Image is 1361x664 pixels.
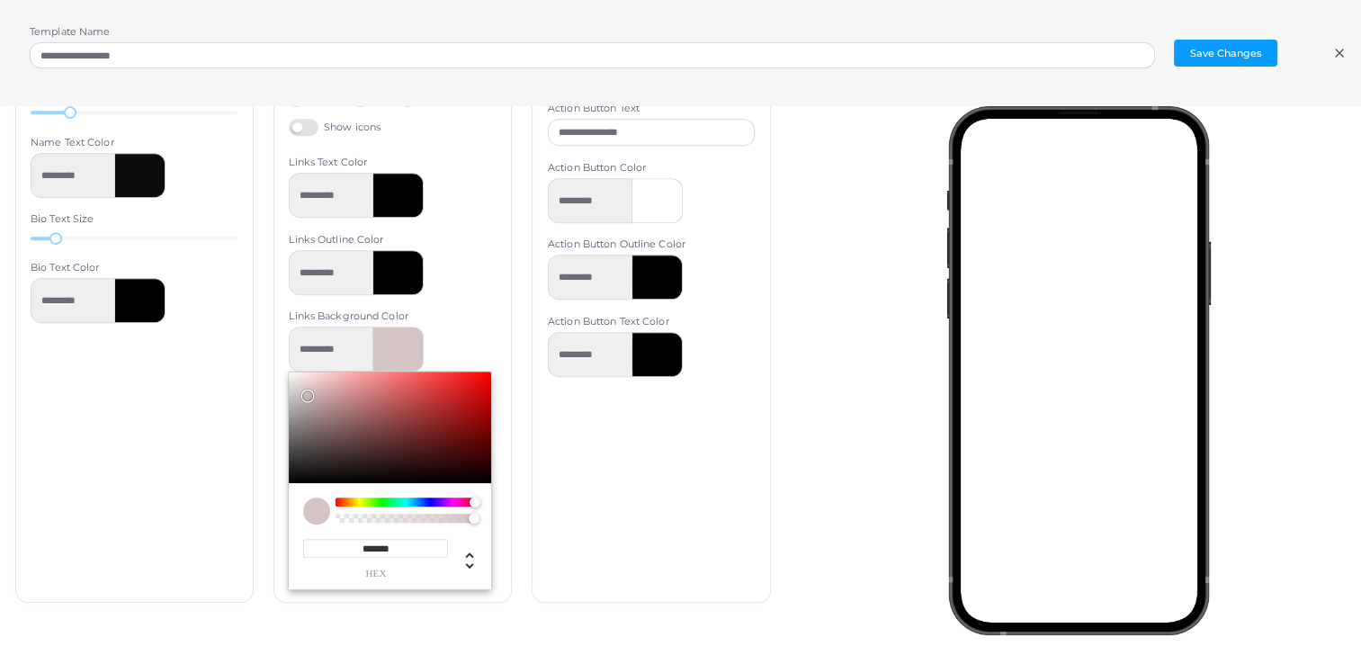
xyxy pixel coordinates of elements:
label: Show icons [289,119,381,136]
label: Links Outline Color [289,233,383,247]
span: hex [303,569,448,579]
label: Bio Text Color [31,261,100,275]
label: Action Button Color [548,161,646,175]
label: Links Background Color [289,310,407,324]
label: Action Button Text [548,102,640,116]
label: Links Text Color [289,156,367,170]
button: Save Changes [1174,40,1277,67]
label: Bio Text Size [31,212,94,227]
div: Chrome color picker [289,372,491,589]
label: Name Text Color [31,136,114,150]
div: current color is #D4C4C4 [303,498,330,525]
label: Action Button Text Color [548,315,669,329]
label: Action Button Outline Color [548,238,685,252]
label: Template Name [30,25,110,40]
div: Change another color definition [448,539,477,579]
